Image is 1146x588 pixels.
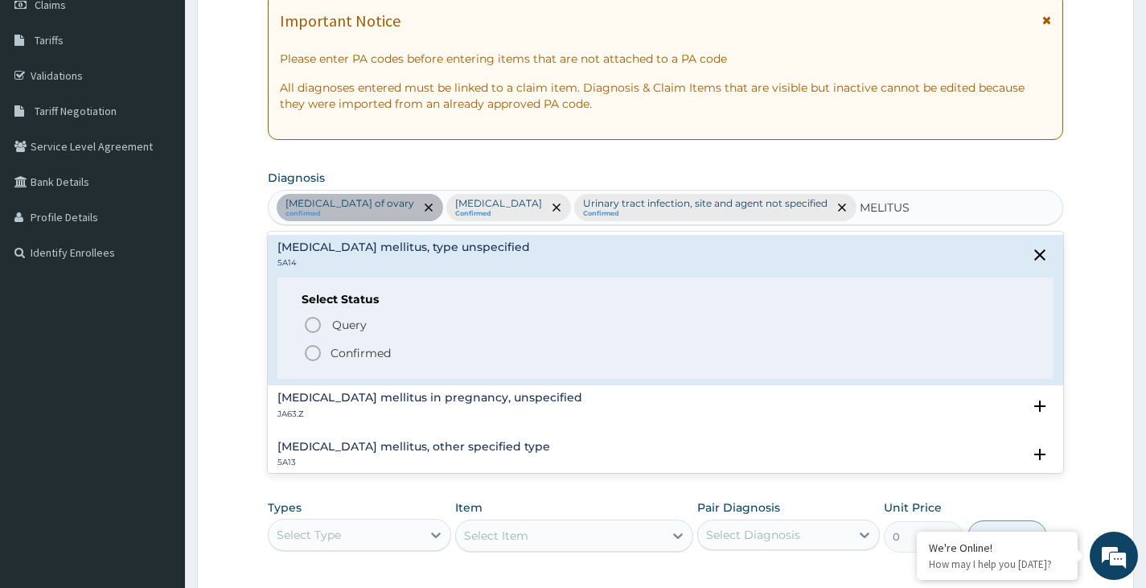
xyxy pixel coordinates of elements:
[285,210,414,218] small: confirmed
[84,90,270,111] div: Chat with us now
[549,200,564,215] span: remove selection option
[277,457,550,468] p: 5A13
[30,80,65,121] img: d_794563401_company_1708531726252_794563401
[277,392,582,404] h4: [MEDICAL_DATA] mellitus in pregnancy, unspecified
[455,210,542,218] small: Confirmed
[884,500,942,516] label: Unit Price
[1030,245,1049,265] i: close select status
[331,345,391,361] p: Confirmed
[835,200,849,215] span: remove selection option
[280,12,400,30] h1: Important Notice
[1030,397,1049,416] i: open select status
[302,294,1029,306] h6: Select Status
[285,197,414,210] p: [MEDICAL_DATA] of ovary
[277,527,341,543] div: Select Type
[303,343,322,363] i: status option filled
[277,441,550,453] h4: [MEDICAL_DATA] mellitus, other specified type
[929,557,1066,571] p: How may I help you today?
[1030,445,1049,464] i: open select status
[264,8,302,47] div: Minimize live chat window
[277,257,530,269] p: 5A14
[268,501,302,515] label: Types
[268,170,325,186] label: Diagnosis
[929,541,1066,555] div: We're Online!
[455,197,542,210] p: [MEDICAL_DATA]
[583,197,828,210] p: Urinary tract infection, site and agent not specified
[280,51,1051,67] p: Please enter PA codes before entering items that are not attached to a PA code
[280,80,1051,112] p: All diagnoses entered must be linked to a claim item. Diagnosis & Claim Items that are visible bu...
[35,33,64,47] span: Tariffs
[277,409,582,420] p: JA63.Z
[8,405,306,462] textarea: Type your message and hit 'Enter'
[93,186,222,348] span: We're online!
[421,200,436,215] span: remove selection option
[967,520,1047,553] button: Add
[35,104,117,118] span: Tariff Negotiation
[455,500,483,516] label: Item
[583,210,828,218] small: Confirmed
[303,315,322,335] i: status option query
[697,500,780,516] label: Pair Diagnosis
[706,527,800,543] div: Select Diagnosis
[277,241,530,253] h4: [MEDICAL_DATA] mellitus, type unspecified
[332,317,367,333] span: Query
